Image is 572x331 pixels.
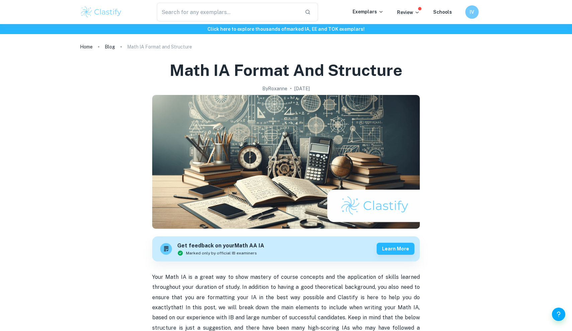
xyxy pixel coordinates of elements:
button: IV [465,5,479,19]
h6: IV [468,8,476,16]
a: Get feedback on yourMath AA IAMarked only by official IB examinersLearn more [152,236,420,261]
p: • [290,85,292,92]
button: Learn more [377,243,414,255]
a: Home [80,42,93,51]
input: Search for any exemplars... [157,3,299,21]
h6: Get feedback on your Math AA IA [177,242,264,250]
h1: Math IA Format and Structure [170,60,402,81]
h6: Click here to explore thousands of marked IA, EE and TOK exemplars ! [1,25,571,33]
a: Schools [433,9,452,15]
p: Math IA Format and Structure [127,43,192,50]
h2: [DATE] [294,85,310,92]
img: Math IA Format and Structure cover image [152,95,420,229]
img: Clastify logo [80,5,122,19]
a: Blog [105,42,115,51]
p: Exemplars [353,8,384,15]
h2: By Roxanne [262,85,287,92]
span: Marked only by official IB examiners [186,250,257,256]
p: Review [397,9,420,16]
button: Help and Feedback [552,308,565,321]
